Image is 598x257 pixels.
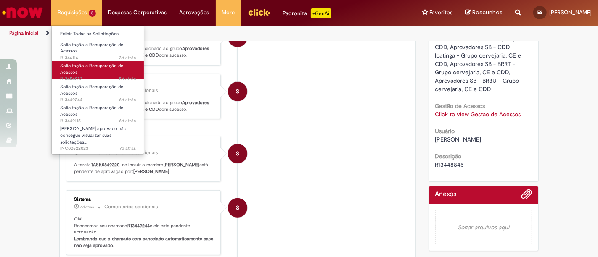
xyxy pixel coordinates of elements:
div: System [228,198,247,218]
span: S [236,81,239,102]
span: [PERSON_NAME] aprovado não consegue visualizar suas solictações… [60,126,127,145]
span: 5 [89,10,96,17]
ul: Trilhas de página [6,26,392,41]
div: Padroniza [283,8,331,18]
div: System [228,144,247,163]
button: Adicionar anexos [521,189,532,204]
span: Solicitação e Recuperação de Acessos [60,63,123,76]
time: 26/08/2025 15:52:37 [80,205,94,210]
a: Aberto R13449244 : Solicitação e Recuperação de Acessos [52,82,144,100]
span: More [222,8,235,17]
span: 7d atrás [119,145,136,152]
span: Aprovadores SB - F. Contagem - Grupo cervejaria, CE e CDD, Aprovadores SB - BR5N - Grupo cervejar... [435,1,531,93]
b: R13449244 [127,223,150,229]
div: System [228,82,247,101]
a: Aberto R13461161 : Solicitação e Recuperação de Acessos [52,40,144,58]
a: Exibir Todas as Solicitações [52,29,144,39]
small: Comentários adicionais [104,203,158,210]
span: Favoritos [429,8,452,17]
span: R13454083 [60,76,136,82]
p: +GenAi [311,8,331,18]
a: Aberto R13454083 : Solicitação e Recuperação de Acessos [52,61,144,79]
em: Soltar arquivos aqui [435,210,532,244]
ul: Requisições [51,25,144,155]
span: 5d atrás [119,76,136,82]
b: [PERSON_NAME] [164,162,199,168]
b: Lembrando que o chamado será cancelado automaticamente caso não seja aprovado. [74,236,215,249]
b: [PERSON_NAME] [133,168,169,175]
span: Rascunhos [472,8,503,16]
span: [PERSON_NAME] [549,9,592,16]
span: Solicitação e Recuperação de Acessos [60,105,123,118]
a: Aberto INC00522023 : Usuário aprovado não consegue visualizar suas solictações de aprovador speed... [52,124,144,142]
span: S [236,144,239,164]
span: INC00522023 [60,145,136,152]
time: 26/08/2025 15:32:50 [119,118,136,124]
span: Requisições [58,8,87,17]
span: 3d atrás [119,55,136,61]
time: 27/08/2025 17:59:31 [119,76,136,82]
a: Aberto R13449115 : Solicitação e Recuperação de Acessos [52,103,144,121]
span: 6d atrás [119,118,136,124]
b: Descrição [435,152,462,160]
a: Click to view Gestão de Acessos [435,110,521,118]
a: Página inicial [9,30,38,37]
span: Aprovações [180,8,209,17]
span: R13461161 [60,55,136,61]
time: 25/08/2025 14:46:40 [119,145,136,152]
b: Gestão de Acessos [435,102,485,110]
b: TASK0849320 [91,162,119,168]
img: click_logo_yellow_360x200.png [248,6,270,18]
span: Despesas Corporativas [108,8,167,17]
span: ES [537,10,542,15]
span: Solicitação e Recuperação de Acessos [60,42,123,55]
span: R13449115 [60,118,136,124]
span: R13448845 [435,161,464,168]
h2: Anexos [435,191,457,198]
b: Usuário [435,127,455,135]
span: S [236,198,239,218]
img: ServiceNow [1,4,44,21]
span: 6d atrás [119,97,136,103]
p: Olá! Recebemos seu chamado e ele esta pendente aprovação. [74,216,214,249]
span: R13449244 [60,97,136,103]
span: Solicitação e Recuperação de Acessos [60,84,123,97]
span: [PERSON_NAME] [435,136,482,143]
span: 6d atrás [80,205,94,210]
div: Sistema [74,197,214,202]
p: A tarefa , de incluir o membro está pendente de aprovação por: [74,162,214,175]
a: Rascunhos [465,9,503,17]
